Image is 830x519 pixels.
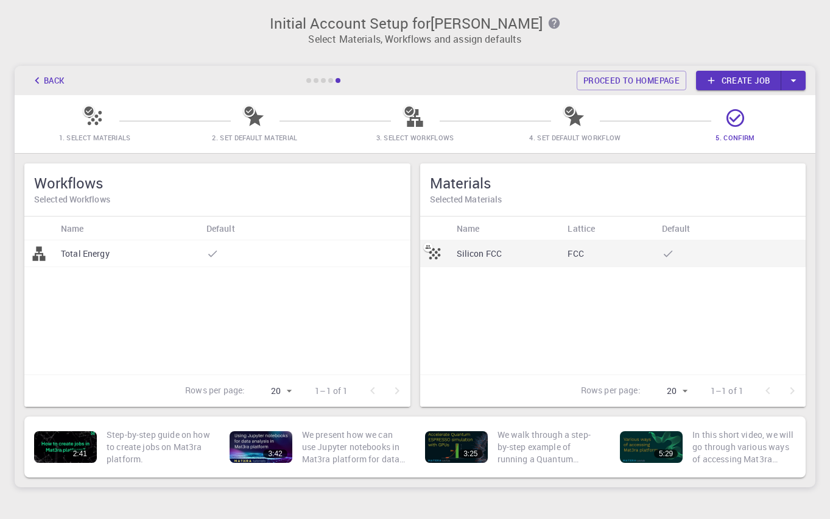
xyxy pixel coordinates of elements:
div: 5:29 [654,449,678,458]
div: Name [61,217,84,240]
p: 1–1 of 1 [315,385,348,397]
a: 3:25We walk through a step-by-step example of running a Quantum ESPRESSO job on a GPU enabled nod... [420,421,606,473]
p: Total Energy [61,248,110,260]
span: 1. Select Materials [59,133,131,142]
span: 5. Confirm [716,133,754,142]
h3: Initial Account Setup for [PERSON_NAME] [22,15,808,32]
div: Name [55,217,200,240]
p: Step-by-step guide on how to create jobs on Mat3ra platform. [107,429,210,465]
p: In this short video, we will go through various ways of accessing Mat3ra platform. There are thre... [692,429,796,465]
div: 2:41 [68,449,92,458]
p: Silicon FCC [457,248,502,260]
div: Default [200,217,326,240]
p: 1–1 of 1 [711,385,744,397]
div: 3:42 [263,449,287,458]
p: We present how we can use Jupyter notebooks in Mat3ra platform for data analysis. [302,429,406,465]
div: Name [451,217,562,240]
button: Back [24,71,71,90]
a: Create job [696,71,781,90]
h6: Selected Workflows [34,193,401,206]
div: Default [206,217,235,240]
span: 2. Set Default Material [212,133,297,142]
div: Lattice [568,217,595,240]
a: Proceed to homepage [577,71,686,90]
iframe: Intercom live chat [789,478,818,507]
p: Select Materials, Workflows and assign defaults [22,32,808,46]
a: 2:41Step-by-step guide on how to create jobs on Mat3ra platform. [29,421,215,473]
a: 5:29In this short video, we will go through various ways of accessing Mat3ra platform. There are ... [615,421,801,473]
p: Rows per page: [185,384,245,398]
span: 4. Set Default Workflow [529,133,621,142]
div: Lattice [561,217,655,240]
a: 3:42We present how we can use Jupyter notebooks in Mat3ra platform for data analysis. [225,421,410,473]
div: 20 [645,382,691,400]
div: 3:25 [459,449,482,458]
div: Default [656,217,751,240]
h6: Selected Materials [430,193,797,206]
h5: Materials [430,173,797,193]
p: FCC [568,248,583,260]
div: Icon [420,217,451,240]
div: 20 [250,382,295,400]
div: Icon [24,217,55,240]
span: 3. Select Workflows [376,133,454,142]
p: Rows per page: [581,384,641,398]
h5: Workflows [34,173,401,193]
p: We walk through a step-by-step example of running a Quantum ESPRESSO job on a GPU enabled node. W... [498,429,601,465]
div: Default [662,217,691,240]
div: Name [457,217,480,240]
